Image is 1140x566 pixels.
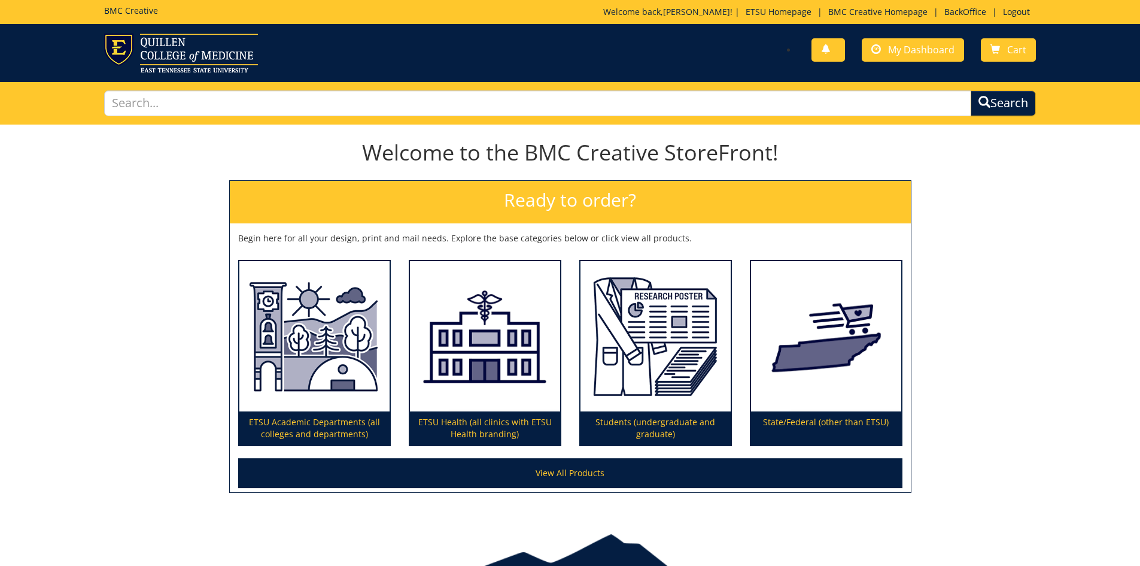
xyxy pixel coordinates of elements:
a: [PERSON_NAME] [663,6,730,17]
a: State/Federal (other than ETSU) [751,261,901,446]
a: ETSU Academic Departments (all colleges and departments) [239,261,390,446]
span: Cart [1007,43,1026,56]
a: Cart [981,38,1036,62]
img: ETSU logo [104,34,258,72]
h1: Welcome to the BMC Creative StoreFront! [229,141,911,165]
p: ETSU Academic Departments (all colleges and departments) [239,411,390,445]
p: Students (undergraduate and graduate) [580,411,731,445]
a: ETSU Health (all clinics with ETSU Health branding) [410,261,560,446]
img: ETSU Health (all clinics with ETSU Health branding) [410,261,560,412]
h5: BMC Creative [104,6,158,15]
a: My Dashboard [862,38,964,62]
h2: Ready to order? [230,181,911,223]
span: My Dashboard [888,43,954,56]
p: ETSU Health (all clinics with ETSU Health branding) [410,411,560,445]
p: Begin here for all your design, print and mail needs. Explore the base categories below or click ... [238,232,902,244]
a: BackOffice [938,6,992,17]
input: Search... [104,90,972,116]
img: ETSU Academic Departments (all colleges and departments) [239,261,390,412]
a: Students (undergraduate and graduate) [580,261,731,446]
p: State/Federal (other than ETSU) [751,411,901,445]
p: Welcome back, ! | | | | [603,6,1036,18]
img: State/Federal (other than ETSU) [751,261,901,412]
a: BMC Creative Homepage [822,6,934,17]
button: Search [971,90,1036,116]
a: View All Products [238,458,902,488]
img: Students (undergraduate and graduate) [580,261,731,412]
a: ETSU Homepage [740,6,817,17]
a: Logout [997,6,1036,17]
